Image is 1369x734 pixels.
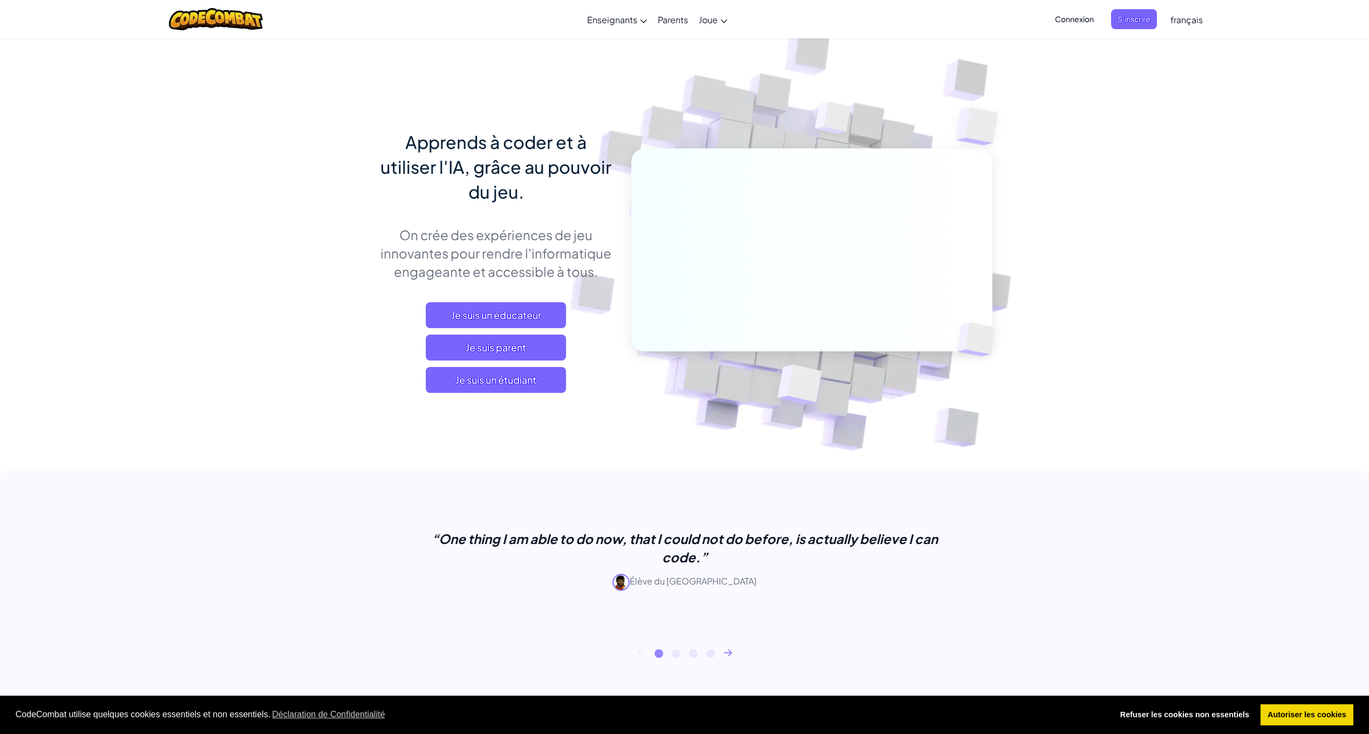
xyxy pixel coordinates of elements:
img: Overlap cubes [751,342,847,431]
button: 1 [655,649,663,658]
p: “One thing I am able to do now, that I could not do before, is actually believe I can code.” [415,529,955,566]
a: Parents [652,5,693,34]
img: Overlap cubes [939,300,1020,379]
img: CodeCombat logo [169,8,263,30]
p: Élève du [GEOGRAPHIC_DATA] [415,574,955,591]
button: Je suis un étudiant [426,367,566,393]
button: S'inscrire [1111,9,1157,29]
a: learn more about cookies [270,706,386,723]
a: Je suis un éducateur [426,302,566,328]
span: Enseignants [587,14,637,25]
img: Overlap cubes [935,81,1028,172]
a: deny cookies [1113,704,1256,726]
span: Apprends à coder et à utiliser l'IA, grâce au pouvoir du jeu. [380,131,611,202]
a: français [1165,5,1208,34]
a: Enseignants [582,5,652,34]
a: allow cookies [1261,704,1354,726]
span: CodeCombat utilise quelques cookies essentiels et non essentiels. [16,706,1104,723]
p: On crée des expériences de jeu innovantes pour rendre l'informatique engageante et accessible à t... [377,226,615,281]
a: Joue [693,5,733,34]
span: Joue [699,14,718,25]
button: 4 [706,649,715,658]
img: avatar [612,574,630,591]
button: 3 [689,649,698,658]
span: français [1170,14,1203,25]
button: Connexion [1048,9,1100,29]
button: 2 [672,649,680,658]
img: Overlap cubes [794,80,872,161]
a: Je suis parent [426,335,566,361]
